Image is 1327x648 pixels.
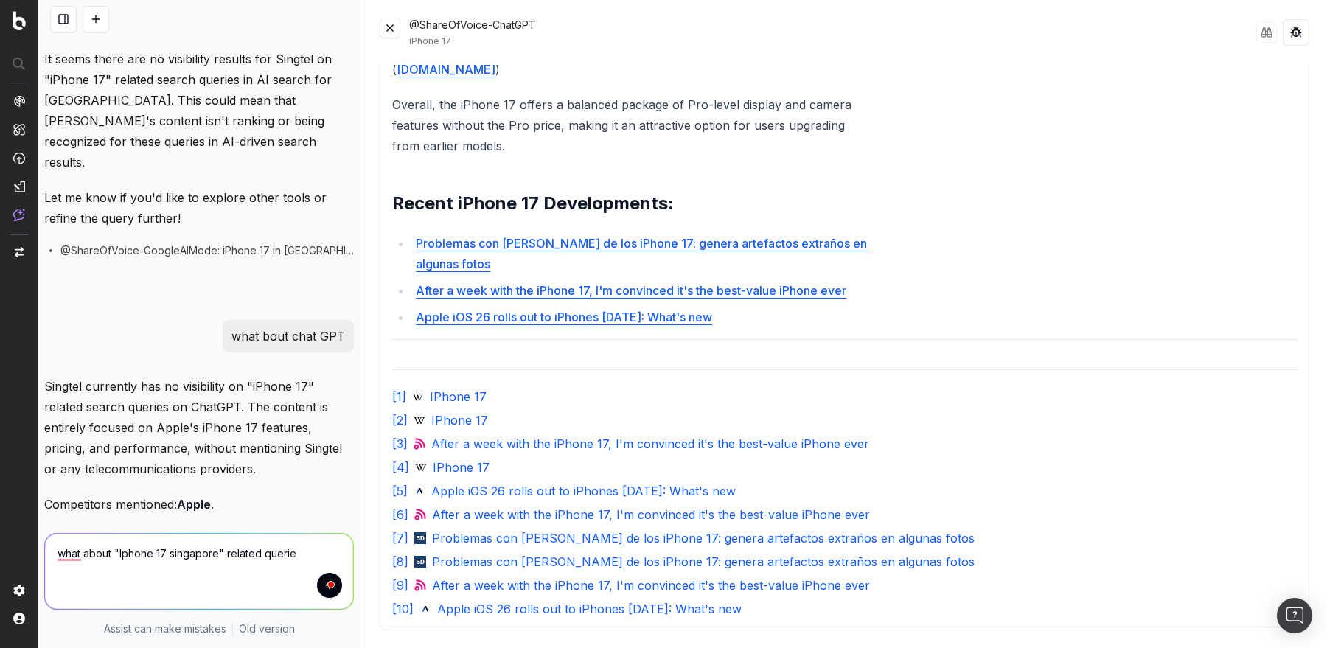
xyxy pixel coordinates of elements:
[416,283,846,298] a: After a week with the iPhone 17, I'm convinced it's the best-value iPhone ever
[419,603,431,615] img: Favicon for www.axios.com
[239,621,295,636] a: Old version
[392,529,1297,547] a: [7] Problemas con [PERSON_NAME] de los iPhone 17: genera artefactos extraños en algunas fotos
[412,391,424,403] img: Favicon for en.wikipedia.org
[13,152,25,164] img: Activation
[414,414,425,426] img: Favicon for en.wikipedia.org
[13,95,25,107] img: Analytics
[392,576,1297,594] a: [9] After a week with the iPhone 17, I'm convinced it's the best-value iPhone ever
[13,123,25,136] img: Intelligence
[414,556,426,568] img: Favicon for cincodias.elpais.com
[414,532,426,544] img: Favicon for cincodias.elpais.com
[104,621,226,636] p: Assist can make mistakes
[392,192,871,215] h2: Recent iPhone 17 Developments:
[392,411,1297,429] a: [2] IPhone 17
[392,388,1297,405] a: [1] IPhone 17
[414,485,425,497] img: Favicon for www.axios.com
[392,482,1297,500] a: [5] Apple iOS 26 rolls out to iPhones [DATE]: What's new
[15,247,24,257] img: Switch project
[397,62,495,77] a: [DOMAIN_NAME]
[44,187,354,229] p: Let me know if you'd like to explore other tools or refine the query further!
[416,236,870,271] a: Problemas con [PERSON_NAME] de los iPhone 17: genera artefactos extraños en algunas fotos
[409,18,1256,47] div: @ShareOfVoice-ChatGPT
[44,494,354,515] p: Competitors mentioned: .
[60,243,355,258] span: @ShareOfVoice-GoogleAIMode: iPhone 17 in [GEOGRAPHIC_DATA]
[392,435,1297,453] a: [3] After a week with the iPhone 17, I'm convinced it's the best-value iPhone ever
[414,579,426,591] img: Favicon for www.techradar.com
[13,181,25,192] img: Studio
[414,509,426,520] img: Favicon for www.techradar.com
[44,49,354,173] p: It seems there are no visibility results for Singtel on "iPhone 17" related search queries in AI ...
[1277,598,1312,633] div: Open Intercom Messenger
[13,613,25,624] img: My account
[392,459,1297,476] a: [4] IPhone 17
[415,461,427,473] img: Favicon for en.wikipedia.org
[416,310,712,324] a: Apple iOS 26 rolls out to iPhones [DATE]: What's new
[392,94,871,156] p: Overall, the iPhone 17 offers a balanced package of Pro-level display and camera features without...
[44,376,354,479] p: Singtel currently has no visibility on "iPhone 17" related search queries on ChatGPT. The content...
[13,11,26,30] img: Botify logo
[392,600,1297,618] a: [10] Apple iOS 26 rolls out to iPhones [DATE]: What's new
[13,585,25,596] img: Setting
[409,35,1256,47] div: iPhone 17
[392,506,1297,523] a: [6] After a week with the iPhone 17, I'm convinced it's the best-value iPhone ever
[45,534,353,609] textarea: To enrich screen reader interactions, please activate Accessibility in Grammarly extension settings
[231,326,345,346] p: what bout chat GPT
[392,553,1297,571] a: [8] Problemas con [PERSON_NAME] de los iPhone 17: genera artefactos extraños en algunas fotos
[177,497,211,512] strong: Apple
[414,438,425,450] img: Favicon for www.techradar.com
[13,209,25,221] img: Assist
